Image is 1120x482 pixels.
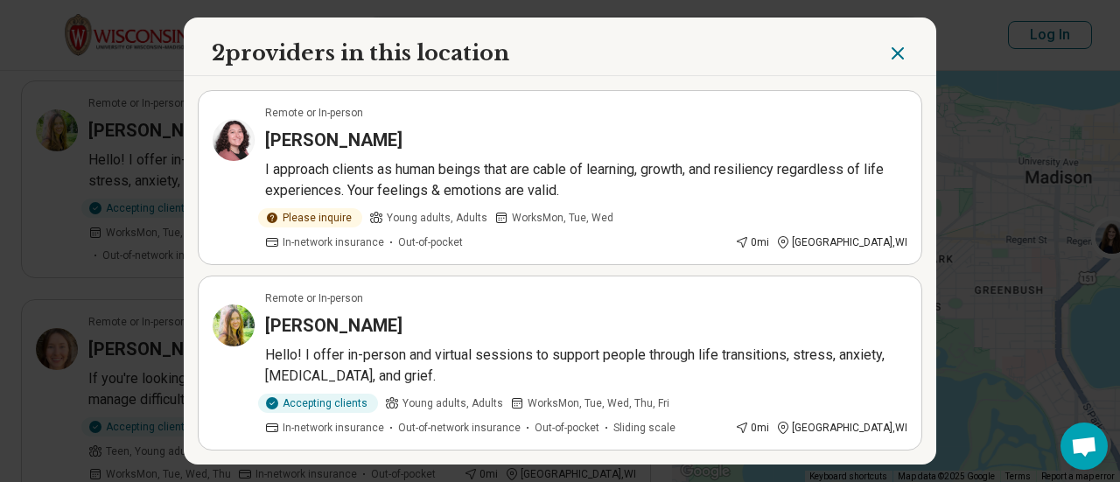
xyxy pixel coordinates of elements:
[265,345,907,387] p: Hello! I offer in-person and virtual sessions to support people through life transitions, stress,...
[398,420,521,436] span: Out-of-network insurance
[613,420,675,436] span: Sliding scale
[387,210,487,226] span: Young adults, Adults
[512,210,613,226] span: Works Mon, Tue, Wed
[735,420,769,436] div: 0 mi
[265,290,363,306] p: Remote or In-person
[265,159,907,201] p: I approach clients as human beings that are cable of learning, growth, and resiliency regardless ...
[528,395,669,411] span: Works Mon, Tue, Wed, Thu, Fri
[265,313,402,338] h3: [PERSON_NAME]
[258,208,362,227] div: Please inquire
[258,394,378,413] div: Accepting clients
[283,234,384,250] span: In-network insurance
[535,420,599,436] span: Out-of-pocket
[283,420,384,436] span: In-network insurance
[776,234,907,250] div: [GEOGRAPHIC_DATA] , WI
[402,395,503,411] span: Young adults, Adults
[265,128,402,152] h3: [PERSON_NAME]
[735,234,769,250] div: 0 mi
[887,38,908,68] button: Close
[265,105,363,121] p: Remote or In-person
[776,420,907,436] div: [GEOGRAPHIC_DATA] , WI
[398,234,463,250] span: Out-of-pocket
[212,38,509,68] h2: 2 providers in this location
